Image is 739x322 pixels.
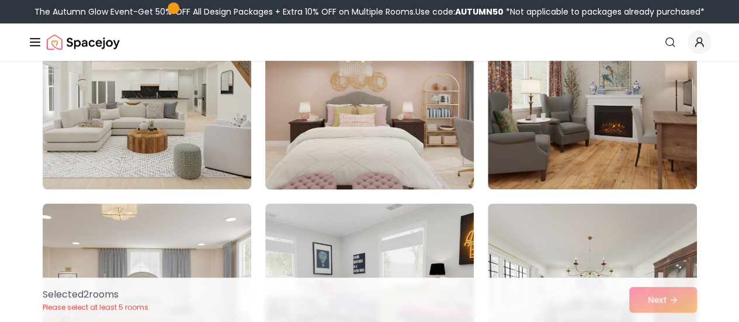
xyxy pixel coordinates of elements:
[415,6,504,18] span: Use code:
[504,6,705,18] span: *Not applicable to packages already purchased*
[43,288,148,302] p: Selected 2 room s
[47,30,120,54] img: Spacejoy Logo
[455,6,504,18] b: AUTUMN50
[34,6,705,18] div: The Autumn Glow Event-Get 50% OFF All Design Packages + Extra 10% OFF on Multiple Rooms.
[488,2,696,189] img: Room room-72
[43,2,251,189] img: Room room-70
[47,30,120,54] a: Spacejoy
[43,303,148,312] p: Please select at least 5 rooms
[28,23,711,61] nav: Global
